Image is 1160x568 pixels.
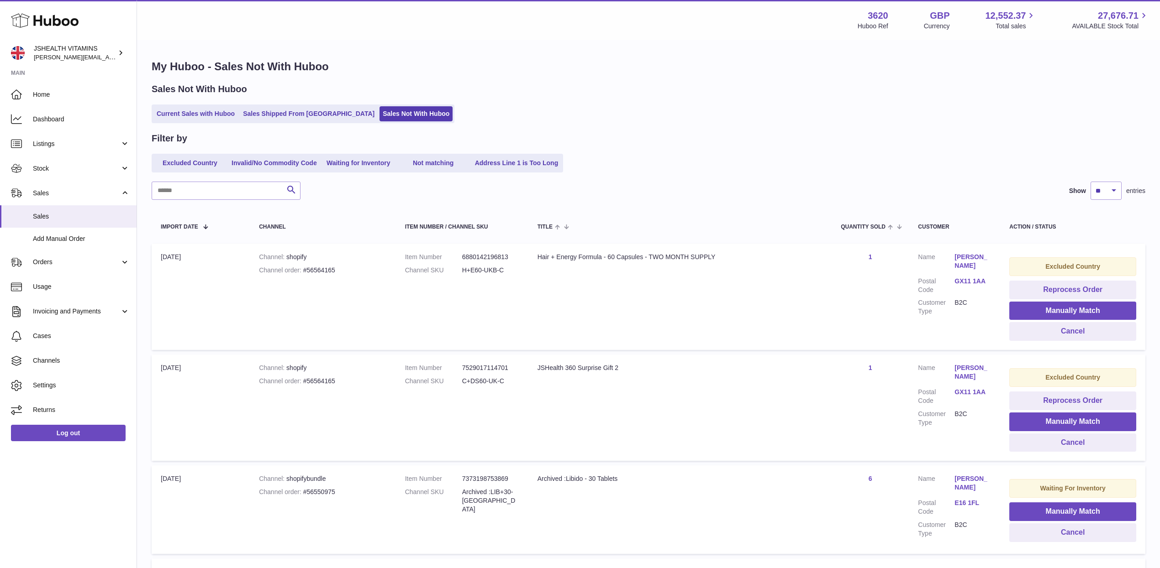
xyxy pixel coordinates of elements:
[1126,187,1145,195] span: entries
[462,253,519,261] dd: 6880142196813
[33,332,130,340] span: Cases
[1045,263,1100,270] strong: Excluded Country
[259,364,387,372] div: shopify
[869,253,872,261] a: 1
[405,266,462,275] dt: Channel SKU
[33,356,130,365] span: Channels
[161,224,198,230] span: Import date
[918,364,954,383] dt: Name
[1069,187,1086,195] label: Show
[33,406,130,414] span: Returns
[259,377,387,386] div: #56564165
[1072,10,1149,31] a: 27,676.71 AVAILABLE Stock Total
[1009,224,1136,230] div: Action / Status
[954,277,991,286] a: GX11 1AA
[259,488,303,495] strong: Channel order
[11,425,126,441] a: Log out
[259,253,286,261] strong: Channel
[228,156,320,171] a: Invalid/No Commodity Code
[11,46,25,60] img: francesca@jshealthvitamins.com
[152,465,250,553] td: [DATE]
[405,488,462,514] dt: Channel SKU
[259,475,286,482] strong: Channel
[954,298,991,316] dd: B2C
[259,488,387,496] div: #56550975
[1072,22,1149,31] span: AVAILABLE Stock Total
[33,381,130,390] span: Settings
[405,474,462,483] dt: Item Number
[405,224,519,230] div: Item Number / Channel SKU
[954,410,991,427] dd: B2C
[152,59,1145,74] h1: My Huboo - Sales Not With Huboo
[869,364,872,371] a: 1
[1098,10,1139,22] span: 27,676.71
[918,277,954,294] dt: Postal Code
[322,156,395,171] a: Waiting for Inventory
[954,364,991,381] a: [PERSON_NAME]
[1009,412,1136,431] button: Manually Match
[33,282,130,291] span: Usage
[153,106,238,121] a: Current Sales with Huboo
[472,156,562,171] a: Address Line 1 is Too Long
[1009,322,1136,341] button: Cancel
[152,83,247,95] h2: Sales Not With Huboo
[1009,502,1136,521] button: Manually Match
[380,106,453,121] a: Sales Not With Huboo
[259,364,286,371] strong: Channel
[930,10,949,22] strong: GBP
[462,266,519,275] dd: H+E60-UKB-C
[1009,391,1136,410] button: Reprocess Order
[954,499,991,507] a: E16 1FL
[240,106,378,121] a: Sales Shipped From [GEOGRAPHIC_DATA]
[259,474,387,483] div: shopifybundle
[397,156,470,171] a: Not matching
[985,10,1036,31] a: 12,552.37 Total sales
[33,212,130,221] span: Sales
[33,307,120,316] span: Invoicing and Payments
[405,364,462,372] dt: Item Number
[405,253,462,261] dt: Item Number
[33,164,120,173] span: Stock
[1040,485,1105,492] strong: Waiting For Inventory
[1009,433,1136,452] button: Cancel
[954,253,991,270] a: [PERSON_NAME]
[153,156,227,171] a: Excluded Country
[924,22,950,31] div: Currency
[918,253,954,272] dt: Name
[33,90,130,99] span: Home
[918,388,954,405] dt: Postal Code
[33,189,120,198] span: Sales
[918,224,991,230] div: Customer
[1009,302,1136,320] button: Manually Match
[918,298,954,316] dt: Customer Type
[996,22,1036,31] span: Total sales
[34,53,183,61] span: [PERSON_NAME][EMAIL_ADDRESS][DOMAIN_NAME]
[858,22,888,31] div: Huboo Ref
[259,253,387,261] div: shopify
[869,475,872,482] a: 6
[841,224,886,230] span: Quantity Sold
[405,377,462,386] dt: Channel SKU
[1009,281,1136,299] button: Reprocess Order
[954,388,991,396] a: GX11 1AA
[259,224,387,230] div: Channel
[259,266,387,275] div: #56564165
[259,377,303,385] strong: Channel order
[868,10,888,22] strong: 3620
[34,44,116,62] div: JSHEALTH VITAMINS
[538,253,823,261] div: Hair + Energy Formula - 60 Capsules - TWO MONTH SUPPLY
[985,10,1026,22] span: 12,552.37
[152,244,250,350] td: [DATE]
[1009,523,1136,542] button: Cancel
[259,266,303,274] strong: Channel order
[538,364,823,372] div: JSHealth 360 Surprise Gift 2
[462,474,519,483] dd: 7373198753869
[918,499,954,516] dt: Postal Code
[152,354,250,461] td: [DATE]
[918,521,954,538] dt: Customer Type
[462,377,519,386] dd: C+DS60-UK-C
[462,488,519,514] dd: Archived :LIB+30-[GEOGRAPHIC_DATA]
[954,474,991,492] a: [PERSON_NAME]
[538,474,823,483] div: Archived :Libido - 30 Tablets
[33,258,120,266] span: Orders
